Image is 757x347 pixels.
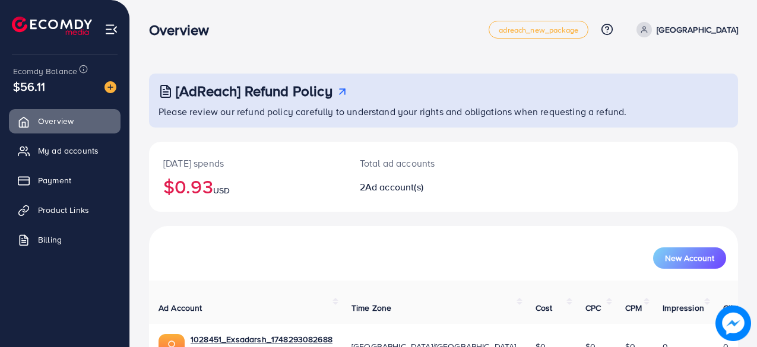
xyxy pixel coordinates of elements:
[625,302,642,314] span: CPM
[12,17,92,35] img: logo
[360,182,479,193] h2: 2
[9,139,121,163] a: My ad accounts
[38,204,89,216] span: Product Links
[9,198,121,222] a: Product Links
[13,78,45,95] span: $56.11
[104,23,118,36] img: menu
[536,302,553,314] span: Cost
[213,184,230,196] span: USD
[104,81,116,93] img: image
[585,302,601,314] span: CPC
[38,145,99,157] span: My ad accounts
[9,168,121,192] a: Payment
[715,305,751,341] img: image
[149,21,218,39] h3: Overview
[632,22,738,37] a: [GEOGRAPHIC_DATA]
[351,302,391,314] span: Time Zone
[653,247,726,269] button: New Account
[665,254,714,262] span: New Account
[657,23,738,37] p: [GEOGRAPHIC_DATA]
[38,115,74,127] span: Overview
[38,234,62,246] span: Billing
[191,333,332,345] a: 1028451_Exsadarsh_1748293082688
[163,175,331,198] h2: $0.93
[159,302,202,314] span: Ad Account
[9,228,121,252] a: Billing
[663,302,704,314] span: Impression
[176,82,332,100] h3: [AdReach] Refund Policy
[38,174,71,186] span: Payment
[723,302,746,314] span: Clicks
[163,156,331,170] p: [DATE] spends
[9,109,121,133] a: Overview
[365,180,423,193] span: Ad account(s)
[499,26,578,34] span: adreach_new_package
[360,156,479,170] p: Total ad accounts
[13,65,77,77] span: Ecomdy Balance
[159,104,731,119] p: Please review our refund policy carefully to understand your rights and obligations when requesti...
[489,21,588,39] a: adreach_new_package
